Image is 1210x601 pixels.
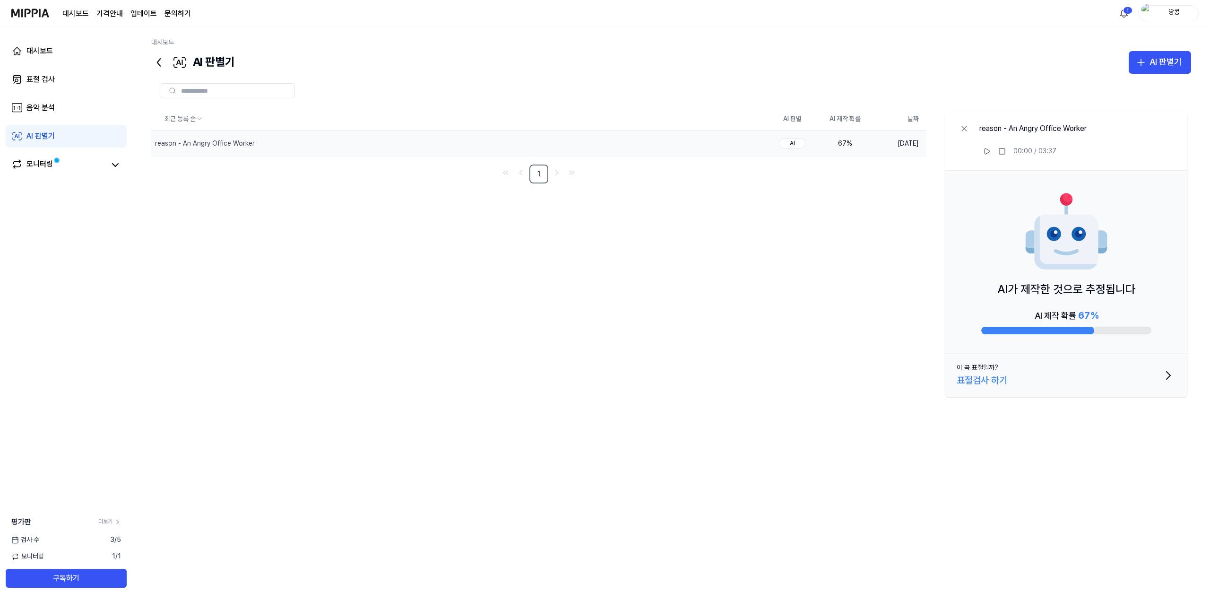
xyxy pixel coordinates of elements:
[1013,147,1056,156] div: 00:00 / 03:37
[62,8,89,19] a: 대시보드
[1123,7,1132,14] div: 1
[11,516,31,528] span: 평가판
[26,74,55,85] div: 표절 검사
[6,40,127,62] a: 대시보드
[151,38,174,46] a: 대시보드
[872,108,926,131] th: 날짜
[1118,8,1130,19] img: 알림
[826,139,864,148] div: 67 %
[11,158,106,172] a: 모니터링
[6,569,127,588] button: 구독하기
[514,166,527,179] a: Go to previous page
[26,158,53,172] div: 모니터링
[499,166,512,179] a: Go to first page
[26,102,55,113] div: 음악 분석
[151,165,926,183] nav: pagination
[96,8,123,19] a: 가격안내
[1035,308,1098,323] div: AI 제작 확률
[997,280,1135,298] p: AI가 제작한 것으로 추정됩니다
[957,363,998,373] div: 이 곡 표절일까?
[1138,5,1199,21] button: profile땅콩
[151,51,235,74] div: AI 판별기
[957,373,1007,388] div: 표절검사 하기
[11,535,39,545] span: 검사 수
[26,131,55,142] div: AI 판별기
[110,535,121,545] span: 3 / 5
[6,96,127,119] a: 음악 분석
[1156,8,1193,18] div: 땅콩
[164,8,191,19] a: 문의하기
[1078,310,1098,321] span: 67 %
[550,166,563,179] a: Go to next page
[1024,190,1109,275] img: AI
[11,552,44,561] span: 모니터링
[6,125,127,148] a: AI 판별기
[6,68,127,91] a: 표절 검사
[979,123,1087,134] div: reason - An Angry Office Worker
[1141,4,1153,23] img: profile
[779,138,805,149] div: AI
[1129,51,1191,74] button: AI 판별기
[529,165,548,183] a: 1
[1149,55,1182,69] div: AI 판별기
[130,8,157,19] a: 업데이트
[872,131,926,157] td: [DATE]
[945,354,1187,397] button: 이 곡 표절일까?표절검사 하기
[155,139,255,148] div: reason - An Angry Office Worker
[98,518,121,526] a: 더보기
[1116,6,1132,21] button: 알림1
[112,552,121,561] span: 1 / 1
[766,108,819,131] th: AI 판별
[26,45,53,57] div: 대시보드
[819,108,872,131] th: AI 제작 확률
[565,166,579,179] a: Go to last page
